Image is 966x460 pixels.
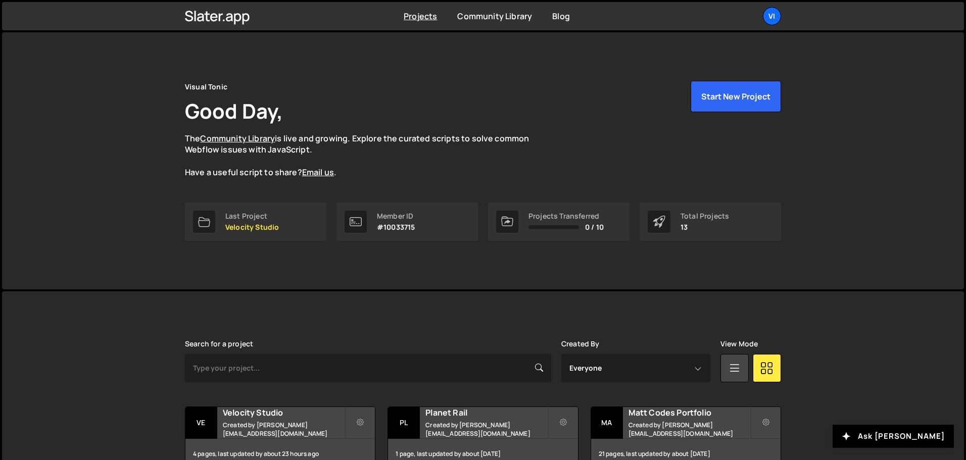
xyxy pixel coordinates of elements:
a: Community Library [457,11,532,22]
a: Blog [552,11,570,22]
p: Velocity Studio [225,223,279,231]
h2: Velocity Studio [223,407,345,418]
input: Type your project... [185,354,551,382]
div: Projects Transferred [528,212,604,220]
button: Ask [PERSON_NAME] [833,425,954,448]
a: Last Project Velocity Studio [185,202,326,241]
h2: Matt Codes Portfolio [629,407,750,418]
label: View Mode [720,340,758,348]
div: Ve [185,407,217,439]
a: Community Library [200,133,275,144]
label: Created By [561,340,600,348]
a: Vi [763,7,781,25]
p: The is live and growing. Explore the curated scripts to solve common Webflow issues with JavaScri... [185,133,549,178]
a: Email us [302,167,334,178]
div: Ma [591,407,623,439]
div: Pl [388,407,420,439]
p: #10033715 [377,223,415,231]
small: Created by [PERSON_NAME][EMAIL_ADDRESS][DOMAIN_NAME] [629,421,750,438]
div: Visual Tonic [185,81,227,93]
div: Total Projects [681,212,729,220]
small: Created by [PERSON_NAME][EMAIL_ADDRESS][DOMAIN_NAME] [425,421,547,438]
a: Projects [404,11,437,22]
div: Last Project [225,212,279,220]
h2: Planet Rail [425,407,547,418]
div: Member ID [377,212,415,220]
h1: Good Day, [185,97,283,125]
p: 13 [681,223,729,231]
span: 0 / 10 [585,223,604,231]
button: Start New Project [691,81,781,112]
label: Search for a project [185,340,253,348]
small: Created by [PERSON_NAME][EMAIL_ADDRESS][DOMAIN_NAME] [223,421,345,438]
